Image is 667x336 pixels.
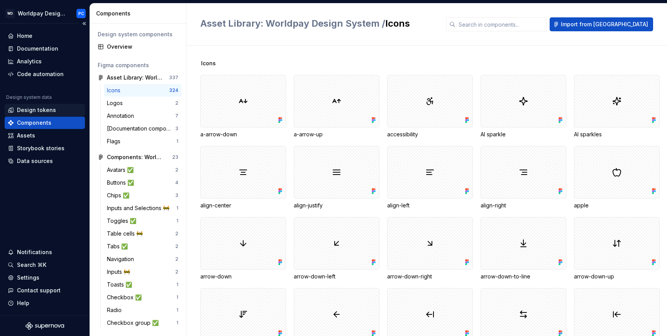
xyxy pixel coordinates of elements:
[294,217,379,280] div: arrow-down-left
[104,122,181,135] a: [Documentation components]3
[200,146,286,209] div: align-center
[107,217,139,225] div: Toggles ✅
[104,176,181,189] a: Buttons ✅4
[5,129,85,142] a: Assets
[79,18,90,29] button: Collapse sidebar
[98,61,178,69] div: Figma components
[107,43,178,51] div: Overview
[107,99,126,107] div: Logos
[294,202,379,209] div: align-justify
[17,106,56,114] div: Design tokens
[104,278,181,291] a: Toasts ✅1
[107,137,124,145] div: Flags
[107,294,145,301] div: Checkbox ✅
[387,146,473,209] div: align-left
[107,125,175,132] div: [Documentation components]
[200,75,286,138] div: a-arrow-down
[175,100,178,106] div: 2
[387,217,473,280] div: arrow-down-right
[107,255,137,263] div: Navigation
[574,146,660,209] div: apple
[176,205,178,211] div: 1
[104,304,181,316] a: Radio1
[5,246,85,258] button: Notifications
[95,41,181,53] a: Overview
[200,131,286,138] div: a-arrow-down
[5,142,85,154] a: Storybook stories
[17,274,39,282] div: Settings
[294,131,379,138] div: a-arrow-up
[574,131,660,138] div: AI sparkles
[107,268,133,276] div: Inputs 🚧
[107,112,137,120] div: Annotation
[95,71,181,84] a: Asset Library: Worldpay Design System337
[176,282,178,288] div: 1
[481,75,566,138] div: AI sparkle
[175,113,178,119] div: 7
[107,319,162,327] div: Checkbox group ✅
[175,269,178,275] div: 2
[96,10,183,17] div: Components
[107,74,164,81] div: Asset Library: Worldpay Design System
[78,10,84,17] div: PC
[25,322,64,330] svg: Supernova Logo
[176,320,178,326] div: 1
[17,119,51,127] div: Components
[175,256,178,262] div: 2
[104,317,181,329] a: Checkbox group ✅1
[201,59,216,67] span: Icons
[104,215,181,227] a: Toggles ✅1
[200,217,286,280] div: arrow-down
[550,17,653,31] button: Import from [GEOGRAPHIC_DATA]
[200,273,286,280] div: arrow-down
[200,202,286,209] div: align-center
[104,291,181,304] a: Checkbox ✅1
[387,273,473,280] div: arrow-down-right
[17,261,46,269] div: Search ⌘K
[294,146,379,209] div: align-justify
[176,294,178,300] div: 1
[387,131,473,138] div: accessibility
[104,84,181,97] a: Icons324
[107,230,146,238] div: Table cells 🚧
[17,248,52,256] div: Notifications
[17,70,64,78] div: Code automation
[481,131,566,138] div: AI sparkle
[175,192,178,199] div: 3
[175,231,178,237] div: 2
[574,202,660,209] div: apple
[5,297,85,309] button: Help
[107,179,137,187] div: Buttons ✅
[107,166,137,174] div: Avatars ✅
[107,204,173,212] div: Inputs and Selections 🚧
[5,259,85,271] button: Search ⌘K
[561,20,648,28] span: Import from [GEOGRAPHIC_DATA]
[5,117,85,129] a: Components
[176,218,178,224] div: 1
[5,9,15,18] div: WD
[200,18,385,29] span: Asset Library: Worldpay Design System /
[481,217,566,280] div: arrow-down-to-line
[17,287,61,294] div: Contact support
[104,97,181,109] a: Logos2
[574,273,660,280] div: arrow-down-up
[104,164,181,176] a: Avatars ✅2
[294,75,379,138] div: a-arrow-up
[104,189,181,202] a: Chips ✅3
[5,42,85,55] a: Documentation
[455,17,547,31] input: Search in components...
[387,202,473,209] div: align-left
[6,94,52,100] div: Design system data
[104,266,181,278] a: Inputs 🚧2
[107,192,132,199] div: Chips ✅
[481,202,566,209] div: align-right
[2,5,88,22] button: WDWorldpay Design SystemPC
[107,306,125,314] div: Radio
[387,75,473,138] div: accessibility
[5,30,85,42] a: Home
[107,243,131,250] div: Tabs ✅
[175,126,178,132] div: 3
[481,273,566,280] div: arrow-down-to-line
[175,167,178,173] div: 2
